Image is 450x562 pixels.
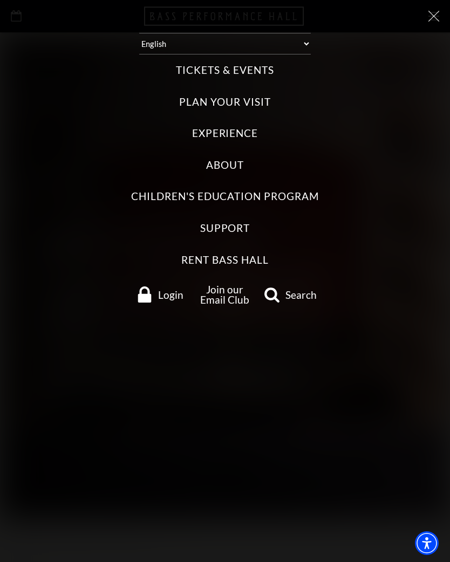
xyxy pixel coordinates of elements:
a: Login [128,286,192,303]
a: search [258,286,322,303]
label: Children's Education Program [131,189,319,204]
label: Support [200,221,250,236]
label: Plan Your Visit [179,95,270,109]
select: Select: [139,33,311,54]
label: Tickets & Events [176,63,274,78]
label: Rent Bass Hall [181,253,268,268]
label: Experience [192,126,258,141]
label: About [206,158,244,173]
div: Accessibility Menu [415,531,439,555]
span: Search [285,290,317,300]
a: Join our Email Club [200,283,249,306]
span: Login [158,290,183,300]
